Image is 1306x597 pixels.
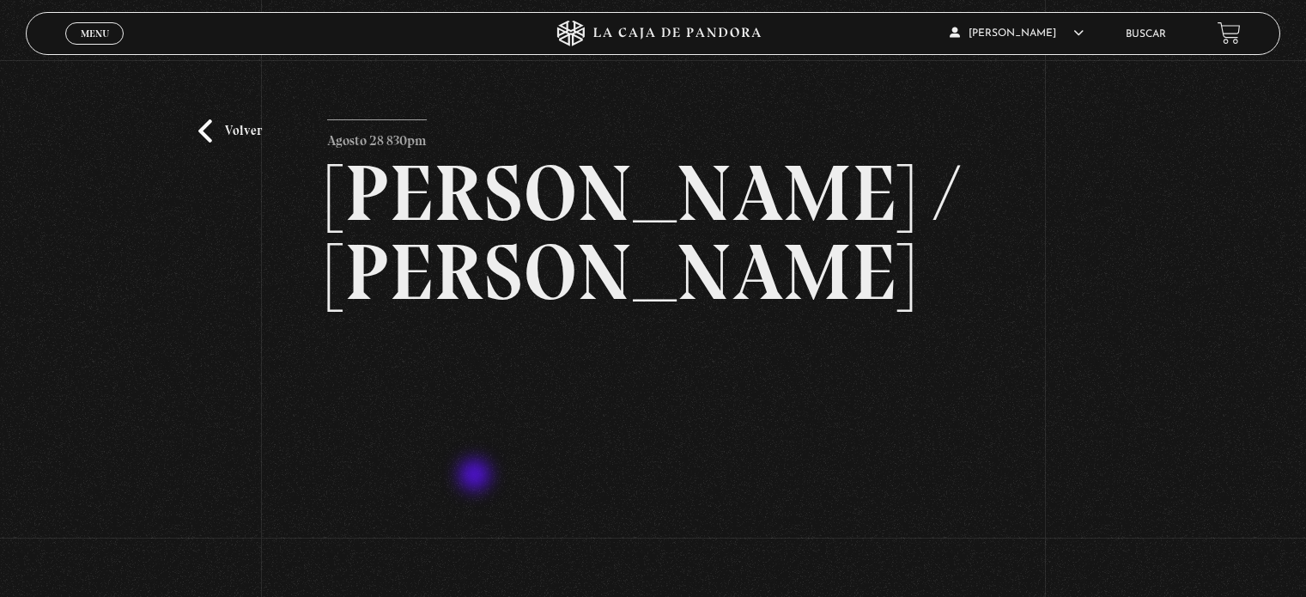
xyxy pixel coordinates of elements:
a: Buscar [1126,29,1166,40]
h2: [PERSON_NAME] / [PERSON_NAME] [327,154,979,312]
p: Agosto 28 830pm [327,119,427,154]
a: View your shopping cart [1218,21,1241,45]
a: Volver [198,119,262,143]
span: Cerrar [75,43,115,55]
span: [PERSON_NAME] [950,28,1084,39]
span: Menu [81,28,109,39]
